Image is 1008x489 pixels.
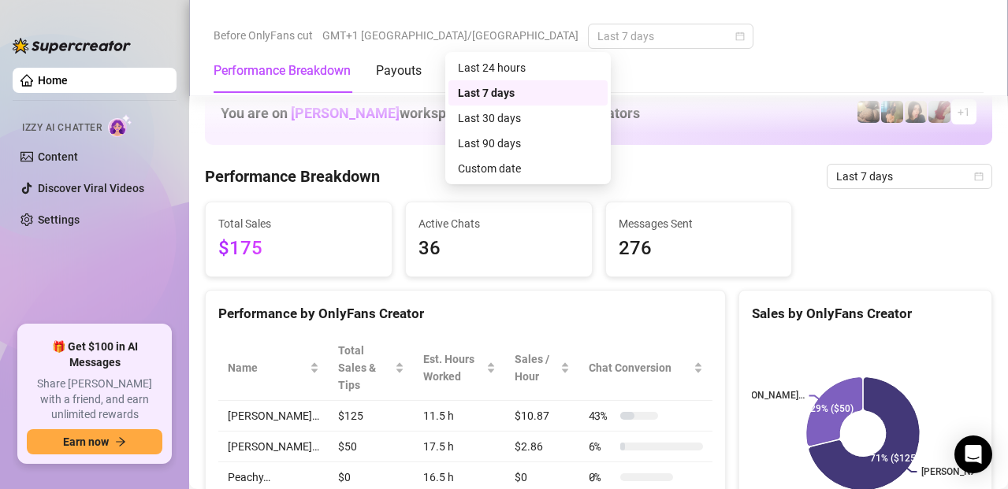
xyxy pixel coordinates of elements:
[448,131,608,156] div: Last 90 days
[38,213,80,226] a: Settings
[448,106,608,131] div: Last 30 days
[458,59,598,76] div: Last 24 hours
[448,80,608,106] div: Last 7 days
[752,303,979,324] div: Sales by OnlyFans Creator
[458,160,598,177] div: Custom date
[228,359,307,376] span: Name
[22,120,102,135] span: Izzy AI Chatter
[338,342,392,394] span: Total Sales & Tips
[38,182,144,194] a: Discover Viral Videos
[214,61,351,80] div: Performance Breakdown
[218,215,379,232] span: Total Sales
[619,234,779,264] span: 276
[589,438,614,455] span: 6 %
[974,172,984,181] span: calendar
[905,101,927,123] img: Nina
[922,467,1001,478] text: [PERSON_NAME]…
[423,350,483,385] div: Est. Hours Worked
[515,350,556,385] span: Sales / Hour
[881,101,903,123] img: Milly
[954,435,992,473] div: Open Intercom Messenger
[291,105,400,121] span: [PERSON_NAME]
[218,335,329,401] th: Name
[505,432,578,462] td: $2.86
[725,391,804,402] text: [PERSON_NAME]…
[505,335,578,401] th: Sales / Hour
[505,401,578,432] td: $10.87
[13,38,131,54] img: logo-BBDzfeDw.svg
[376,61,422,80] div: Payouts
[38,150,78,163] a: Content
[597,24,744,48] span: Last 7 days
[448,156,608,181] div: Custom date
[329,335,414,401] th: Total Sales & Tips
[836,165,983,188] span: Last 7 days
[928,101,950,123] img: Esme
[38,74,68,87] a: Home
[221,105,640,122] h1: You are on workspace and assigned to creators
[418,234,579,264] span: 36
[458,135,598,152] div: Last 90 days
[458,84,598,102] div: Last 7 days
[857,101,880,123] img: Peachy
[735,31,745,41] span: calendar
[108,114,132,137] img: AI Chatter
[589,407,614,424] span: 43 %
[27,339,162,370] span: 🎁 Get $100 in AI Messages
[322,24,578,47] span: GMT+1 [GEOGRAPHIC_DATA]/[GEOGRAPHIC_DATA]
[458,109,598,127] div: Last 30 days
[27,376,162,423] span: Share [PERSON_NAME] with a friend, and earn unlimited rewards
[27,429,162,454] button: Earn nowarrow-right
[63,435,109,448] span: Earn now
[218,234,379,264] span: $175
[414,432,505,462] td: 17.5 h
[205,165,380,187] h4: Performance Breakdown
[579,335,712,401] th: Chat Conversion
[214,24,313,47] span: Before OnlyFans cut
[218,432,329,462] td: [PERSON_NAME]…
[329,432,414,462] td: $50
[619,215,779,232] span: Messages Sent
[218,401,329,432] td: [PERSON_NAME]…
[218,303,712,324] div: Performance by OnlyFans Creator
[329,401,414,432] td: $125
[448,55,608,80] div: Last 24 hours
[589,469,614,486] span: 0 %
[418,215,579,232] span: Active Chats
[589,359,690,376] span: Chat Conversion
[958,103,970,120] span: + 1
[115,436,126,447] span: arrow-right
[414,401,505,432] td: 11.5 h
